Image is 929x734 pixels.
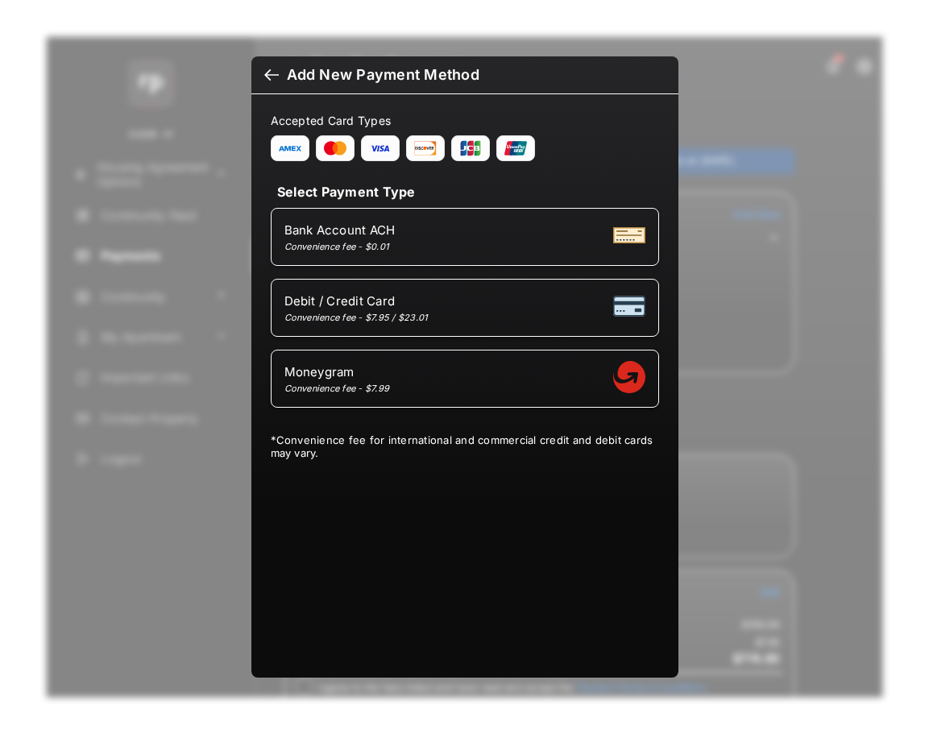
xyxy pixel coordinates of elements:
span: Accepted Card Types [271,114,398,127]
div: Add New Payment Method [287,66,479,84]
div: * Convenience fee for international and commercial credit and debit cards may vary. [271,433,659,462]
div: Convenience fee - $7.99 [284,383,390,394]
div: Convenience fee - $7.95 / $23.01 [284,312,428,323]
span: Debit / Credit Card [284,293,428,309]
span: Moneygram [284,364,390,379]
h4: Select Payment Type [271,184,659,200]
div: Convenience fee - $0.01 [284,241,396,252]
span: Bank Account ACH [284,222,396,238]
